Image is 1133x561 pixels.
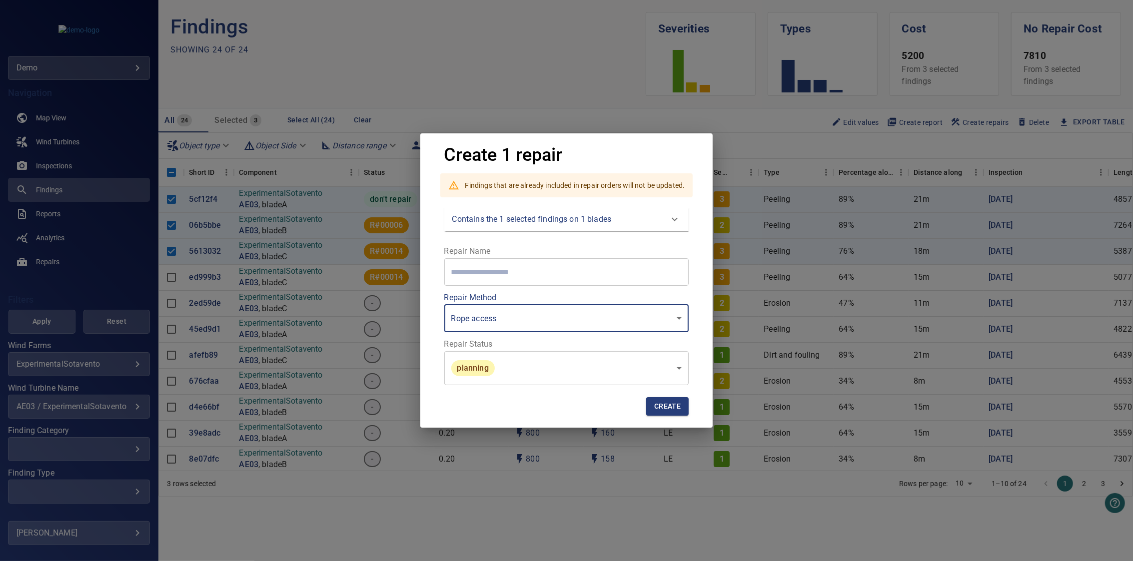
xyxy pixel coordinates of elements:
[444,340,689,348] label: Repair Status
[444,247,689,255] label: Repair Name
[654,400,681,413] span: Create
[452,213,612,225] p: Contains the 1 selected findings on 1 blades
[451,363,495,373] span: planning
[646,397,689,416] button: Create
[465,176,685,194] div: Findings that are already included in repair orders will not be updated.
[444,304,689,332] div: Rope access
[444,207,689,231] div: Contains the 1 selected findings on 1 blades
[444,294,689,302] label: Repair Method
[444,145,563,165] h1: Create 1 repair
[444,351,689,385] div: planning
